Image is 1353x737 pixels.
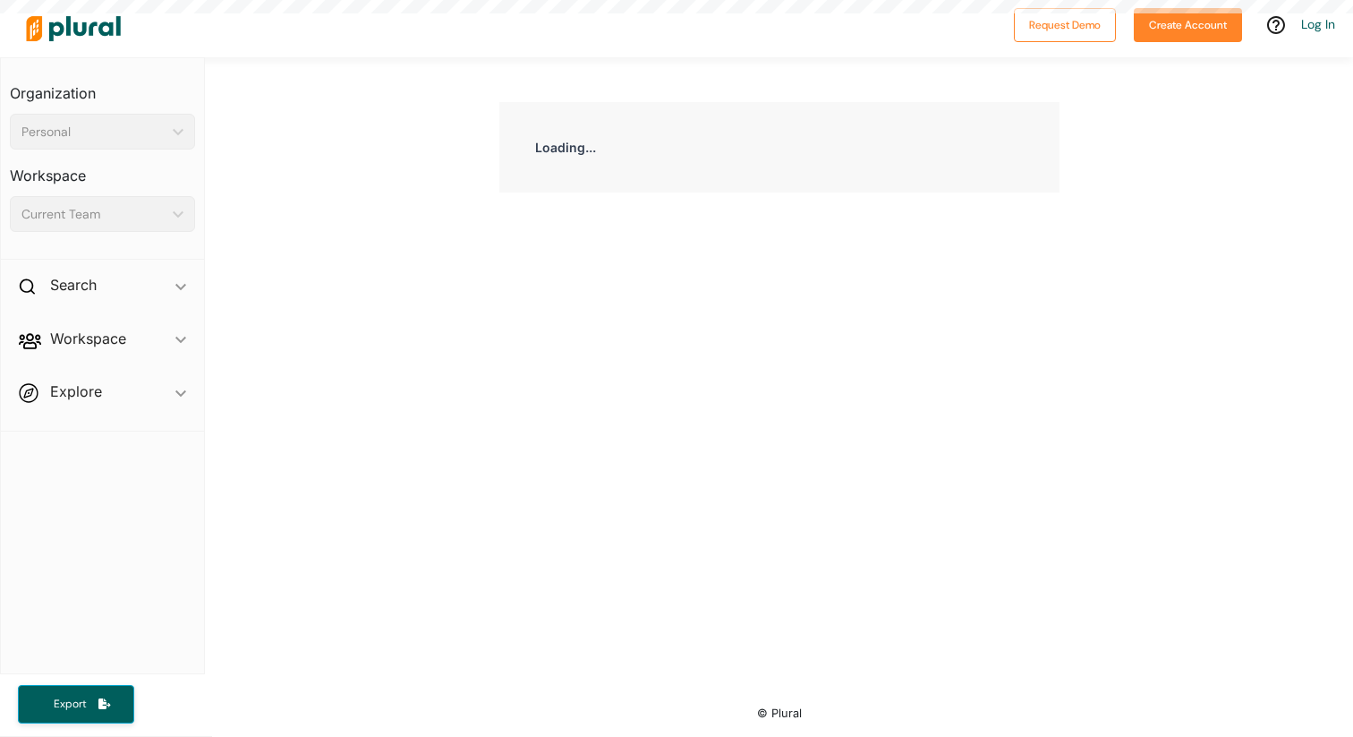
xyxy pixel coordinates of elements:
h2: Search [50,275,97,295]
h3: Organization [10,67,195,107]
h3: Workspace [10,150,195,189]
a: Create Account [1134,14,1242,33]
button: Export [18,685,134,724]
div: Current Team [21,205,166,224]
a: Log In [1301,16,1335,32]
button: Request Demo [1014,8,1116,42]
div: Personal [21,123,166,141]
small: © Plural [757,707,802,720]
button: Create Account [1134,8,1242,42]
div: Loading... [499,102,1059,193]
a: Request Demo [1014,14,1116,33]
span: Export [41,697,98,712]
